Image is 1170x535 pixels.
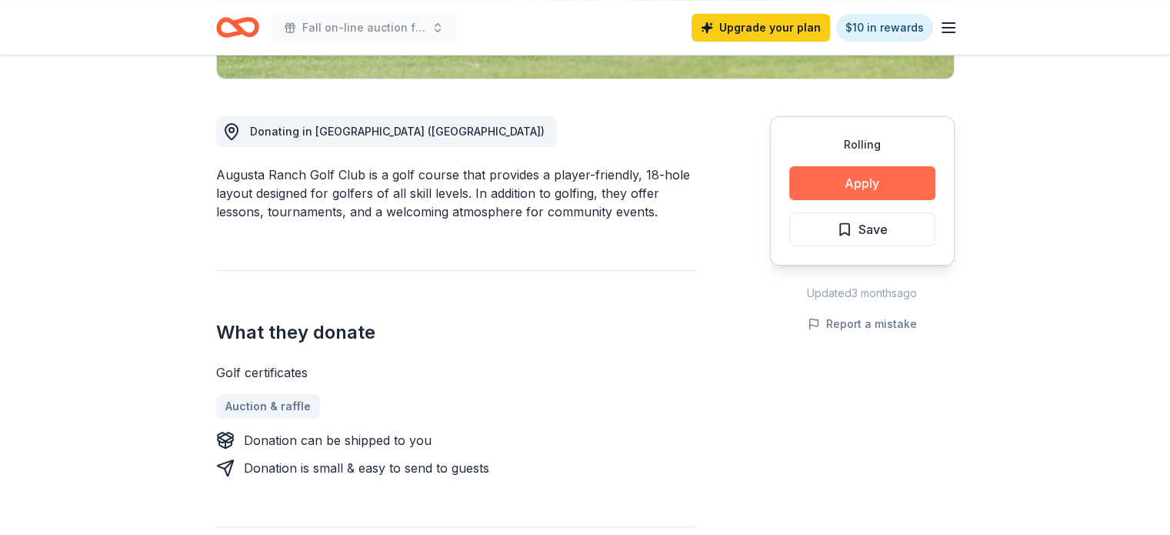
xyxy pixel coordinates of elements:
[789,135,935,154] div: Rolling
[244,459,489,477] div: Donation is small & easy to send to guests
[216,9,259,45] a: Home
[789,166,935,200] button: Apply
[250,125,545,138] span: Donating in [GEOGRAPHIC_DATA] ([GEOGRAPHIC_DATA])
[836,14,933,42] a: $10 in rewards
[216,166,696,221] div: Augusta Ranch Golf Club is a golf course that provides a player-friendly, 18-hole layout designed...
[808,315,917,333] button: Report a mistake
[858,219,888,239] span: Save
[216,363,696,382] div: Golf certificates
[692,14,830,42] a: Upgrade your plan
[216,320,696,345] h2: What they donate
[244,431,432,450] div: Donation can be shipped to you
[272,12,456,43] button: Fall on-line auction fundraiser
[216,394,320,419] a: Auction & raffle
[789,212,935,246] button: Save
[770,284,955,303] div: Updated 3 months ago
[302,18,425,37] span: Fall on-line auction fundraiser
